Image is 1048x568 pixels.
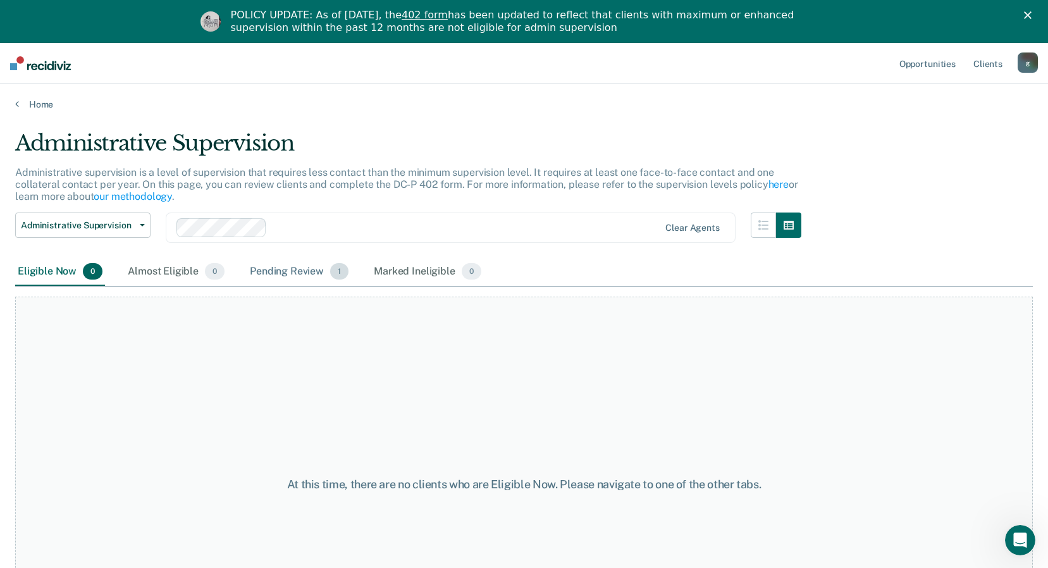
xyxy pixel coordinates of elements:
[270,478,779,491] div: At this time, there are no clients who are Eligible Now. Please navigate to one of the other tabs.
[83,263,102,280] span: 0
[15,99,1033,110] a: Home
[402,9,448,21] a: 402 form
[125,258,227,286] div: Almost Eligible0
[768,178,789,190] a: here
[1024,11,1037,19] div: Close
[462,263,481,280] span: 0
[665,223,719,233] div: Clear agents
[330,263,348,280] span: 1
[15,258,105,286] div: Eligible Now0
[1005,525,1035,555] iframe: Intercom live chat
[371,258,484,286] div: Marked Ineligible0
[897,43,958,83] a: Opportunities
[247,258,351,286] div: Pending Review1
[15,213,151,238] button: Administrative Supervision
[205,263,225,280] span: 0
[200,11,221,32] img: Profile image for Kim
[21,220,135,231] span: Administrative Supervision
[1018,52,1038,73] button: g
[10,56,71,70] img: Recidiviz
[971,43,1005,83] a: Clients
[94,190,172,202] a: our methodology
[15,130,801,166] div: Administrative Supervision
[231,9,828,34] div: POLICY UPDATE: As of [DATE], the has been updated to reflect that clients with maximum or enhance...
[15,166,798,202] p: Administrative supervision is a level of supervision that requires less contact than the minimum ...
